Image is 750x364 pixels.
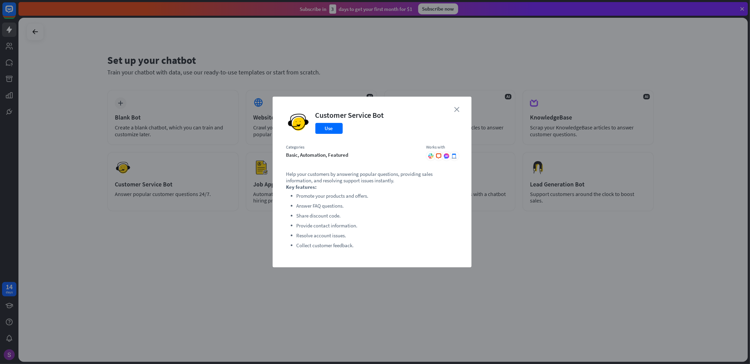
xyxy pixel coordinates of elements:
i: close [454,107,460,112]
div: Customer Service Bot [315,110,384,120]
li: Share discount code. [297,212,458,220]
div: Categories [286,144,420,150]
img: Customer Service Bot [286,110,310,134]
li: Collect customer feedback. [297,241,458,250]
button: Use [315,123,343,134]
li: Answer FAQ questions. [297,202,458,210]
button: Open LiveChat chat widget [5,3,26,23]
li: Provide contact information. [297,222,458,230]
li: Promote your products and offers. [297,192,458,200]
p: Help your customers by answering popular questions, providing sales information, and resolving su... [286,171,458,184]
div: basic, automation, featured [286,152,420,158]
li: Resolve account issues. [297,232,458,240]
div: Works with [426,144,458,150]
strong: Key features: [286,184,317,190]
